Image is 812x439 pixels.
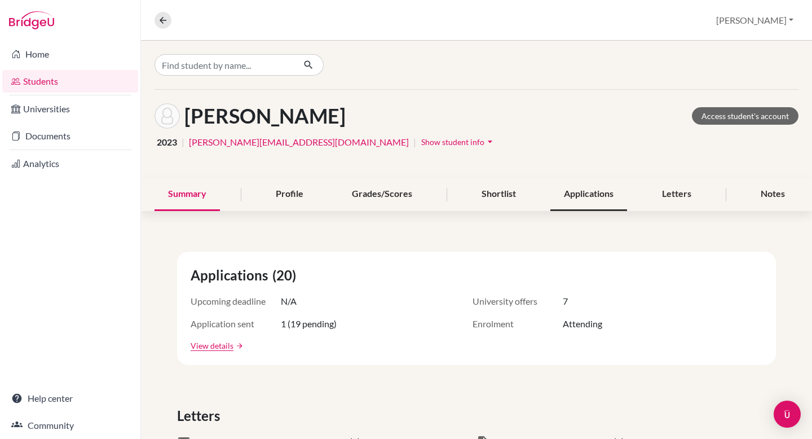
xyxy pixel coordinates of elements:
div: Profile [262,178,317,211]
div: Letters [648,178,705,211]
a: Community [2,414,138,437]
span: Enrolment [473,317,563,331]
div: Open Intercom Messenger [774,401,801,428]
span: University offers [473,295,563,308]
span: Application sent [191,317,281,331]
i: arrow_drop_down [484,136,496,147]
span: (20) [272,265,301,286]
span: Applications [191,265,272,286]
div: Summary [155,178,220,211]
div: Shortlist [468,178,529,211]
input: Find student by name... [155,54,294,76]
a: View details [191,340,233,352]
a: Analytics [2,152,138,175]
div: Notes [747,178,798,211]
button: Show student infoarrow_drop_down [421,133,496,151]
a: Documents [2,125,138,147]
a: [PERSON_NAME][EMAIL_ADDRESS][DOMAIN_NAME] [189,135,409,149]
span: | [413,135,416,149]
a: Help center [2,387,138,410]
span: Show student info [421,137,484,147]
img: Bridge-U [9,11,54,29]
a: Students [2,70,138,93]
a: Access student's account [692,107,798,125]
span: 1 (19 pending) [281,317,337,331]
a: Home [2,43,138,65]
span: | [182,135,184,149]
span: Upcoming deadline [191,295,281,308]
a: arrow_forward [233,342,244,350]
span: 7 [563,295,568,308]
img: Hannah Feren's avatar [155,103,180,129]
div: Grades/Scores [338,178,426,211]
a: Universities [2,98,138,120]
div: Applications [550,178,627,211]
span: 2023 [157,135,177,149]
h1: [PERSON_NAME] [184,104,346,128]
button: [PERSON_NAME] [711,10,798,31]
span: Attending [563,317,602,331]
span: Letters [177,406,224,426]
span: N/A [281,295,297,308]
